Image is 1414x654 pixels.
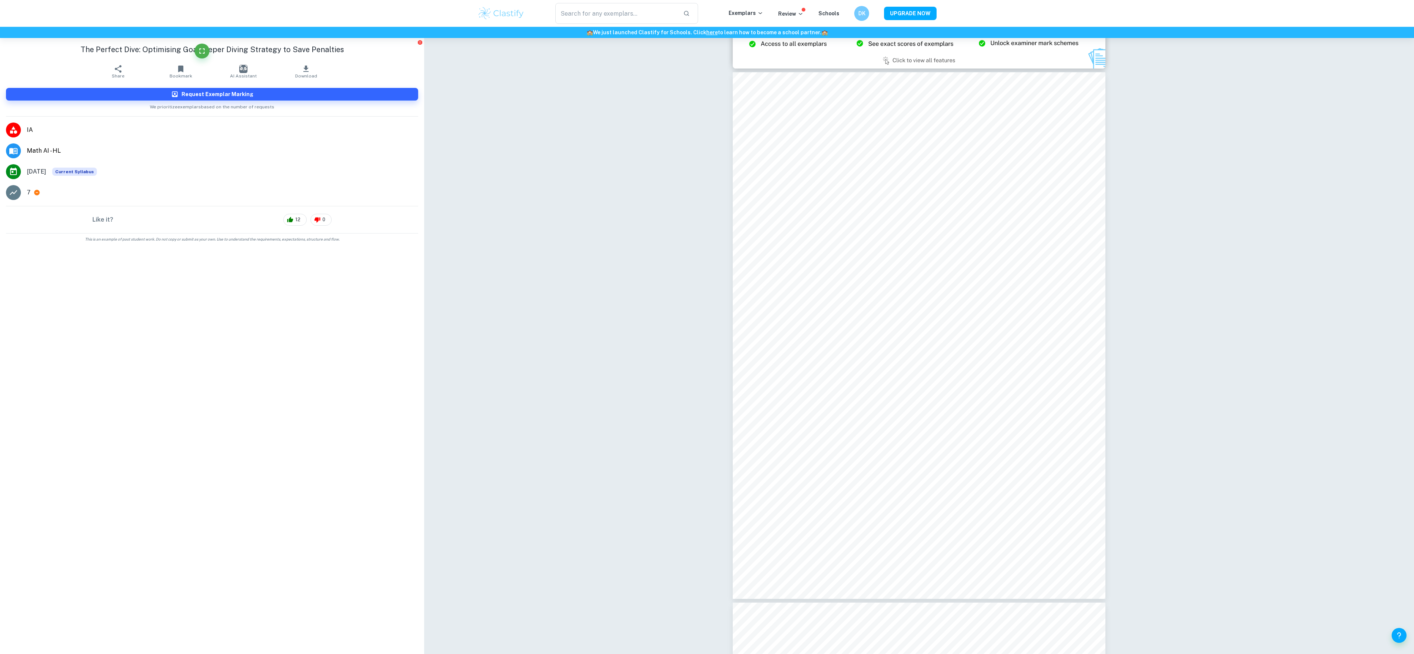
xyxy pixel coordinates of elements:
button: Share [87,61,149,82]
span: IA [27,126,418,134]
button: DK [854,6,869,21]
span: This is an example of past student work. Do not copy or submit as your own. Use to understand the... [3,236,421,242]
p: 7 [27,188,31,197]
span: Bookmark [170,73,192,79]
a: here [706,29,718,35]
span: We prioritize exemplars based on the number of requests [150,101,274,110]
h6: Like it? [92,215,113,224]
span: AI Assistant [230,73,257,79]
button: Help and Feedback [1392,628,1407,643]
span: 🏫 [821,29,828,35]
button: Download [275,61,337,82]
h6: Request Exemplar Marking [182,90,253,98]
span: 0 [318,216,329,223]
input: Search for any exemplars... [555,3,677,24]
div: 12 [283,214,307,226]
button: Request Exemplar Marking [6,88,418,101]
h6: We just launched Clastify for Schools. Click to learn how to become a school partner. [1,28,1413,36]
img: Clastify logo [477,6,525,21]
span: [DATE] [27,167,46,176]
h1: The Perfect Dive: Optimising Goalkeeper Diving Strategy to Save Penalties [6,44,418,55]
div: This exemplar is based on the current syllabus. Feel free to refer to it for inspiration/ideas wh... [52,168,97,176]
button: Fullscreen [195,44,209,58]
span: Math AI - HL [27,146,418,155]
p: Review [778,10,804,18]
a: Schools [818,10,839,16]
div: 0 [310,214,332,226]
span: Current Syllabus [52,168,97,176]
span: Share [112,73,124,79]
button: UPGRADE NOW [884,7,937,20]
span: 🏫 [587,29,593,35]
span: Download [295,73,317,79]
img: Ad [733,13,1105,69]
img: AI Assistant [239,65,247,73]
button: Report issue [417,39,423,45]
p: Exemplars [729,9,763,17]
button: Bookmark [149,61,212,82]
button: AI Assistant [212,61,275,82]
span: 12 [291,216,304,223]
h6: DK [858,9,866,18]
